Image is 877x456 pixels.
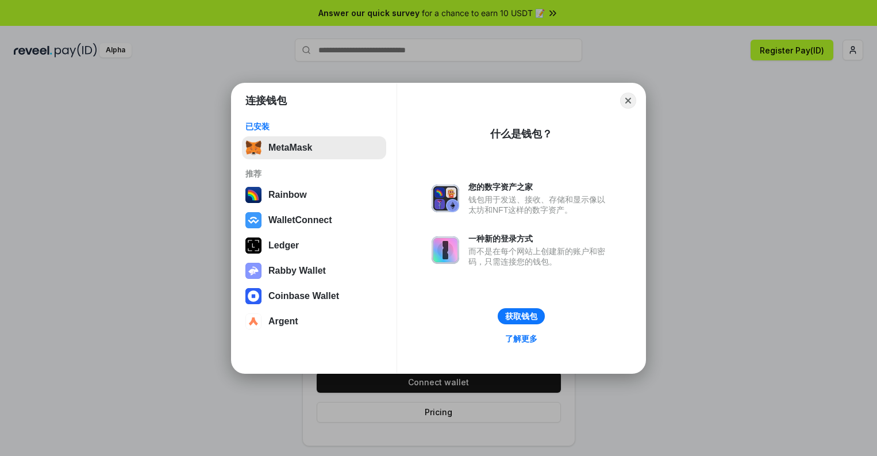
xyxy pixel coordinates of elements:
div: Rabby Wallet [268,266,326,276]
button: Argent [242,310,386,333]
img: svg+xml,%3Csvg%20xmlns%3D%22http%3A%2F%2Fwww.w3.org%2F2000%2Fsvg%22%20fill%3D%22none%22%20viewBox... [432,236,459,264]
button: 获取钱包 [498,308,545,324]
div: 什么是钱包？ [490,127,552,141]
a: 了解更多 [498,331,544,346]
img: svg+xml,%3Csvg%20width%3D%2228%22%20height%3D%2228%22%20viewBox%3D%220%200%2028%2028%22%20fill%3D... [245,288,261,304]
div: 推荐 [245,168,383,179]
div: 已安装 [245,121,383,132]
div: MetaMask [268,143,312,153]
div: 了解更多 [505,334,537,344]
button: Close [620,93,636,109]
div: 钱包用于发送、接收、存储和显示像以太坊和NFT这样的数字资产。 [468,194,611,215]
h1: 连接钱包 [245,94,287,108]
div: Ledger [268,240,299,251]
div: 您的数字资产之家 [468,182,611,192]
img: svg+xml,%3Csvg%20xmlns%3D%22http%3A%2F%2Fwww.w3.org%2F2000%2Fsvg%22%20width%3D%2228%22%20height%3... [245,237,261,254]
img: svg+xml,%3Csvg%20width%3D%2228%22%20height%3D%2228%22%20viewBox%3D%220%200%2028%2028%22%20fill%3D... [245,212,261,228]
div: 一种新的登录方式 [468,233,611,244]
div: Argent [268,316,298,327]
button: Rabby Wallet [242,259,386,282]
div: 获取钱包 [505,311,537,321]
button: Coinbase Wallet [242,285,386,308]
div: Rainbow [268,190,307,200]
img: svg+xml,%3Csvg%20xmlns%3D%22http%3A%2F%2Fwww.w3.org%2F2000%2Fsvg%22%20fill%3D%22none%22%20viewBox... [432,185,459,212]
button: Ledger [242,234,386,257]
div: 而不是在每个网站上创建新的账户和密码，只需连接您的钱包。 [468,246,611,267]
button: Rainbow [242,183,386,206]
button: WalletConnect [242,209,386,232]
button: MetaMask [242,136,386,159]
img: svg+xml,%3Csvg%20xmlns%3D%22http%3A%2F%2Fwww.w3.org%2F2000%2Fsvg%22%20fill%3D%22none%22%20viewBox... [245,263,261,279]
div: WalletConnect [268,215,332,225]
img: svg+xml,%3Csvg%20width%3D%22120%22%20height%3D%22120%22%20viewBox%3D%220%200%20120%20120%22%20fil... [245,187,261,203]
div: Coinbase Wallet [268,291,339,301]
img: svg+xml,%3Csvg%20width%3D%2228%22%20height%3D%2228%22%20viewBox%3D%220%200%2028%2028%22%20fill%3D... [245,313,261,329]
img: svg+xml,%3Csvg%20fill%3D%22none%22%20height%3D%2233%22%20viewBox%3D%220%200%2035%2033%22%20width%... [245,140,261,156]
